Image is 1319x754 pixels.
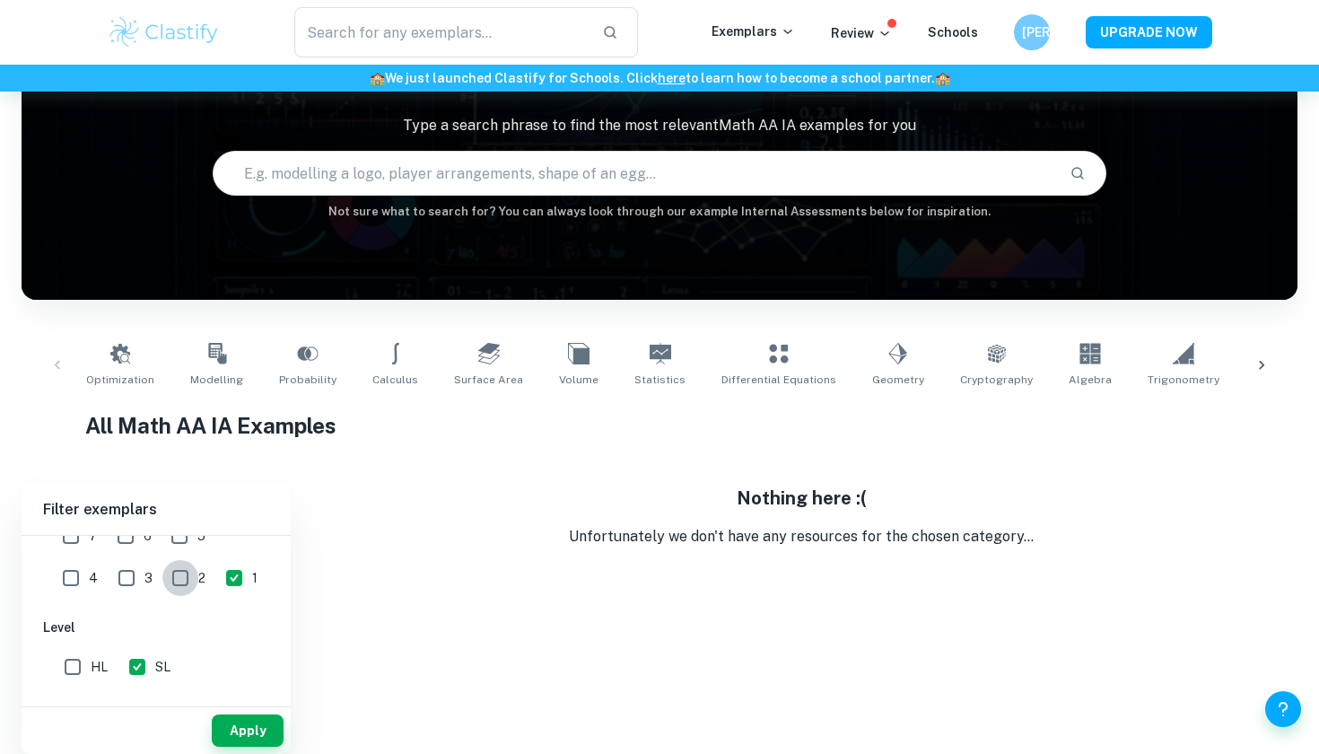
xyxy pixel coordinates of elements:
p: Exemplars [712,22,795,41]
button: Help and Feedback [1265,691,1301,727]
h1: All Math AA IA Examples [85,409,1234,442]
span: 🏫 [370,71,385,85]
span: Geometry [872,372,924,388]
span: Volume [559,372,598,388]
span: 6 [144,526,152,546]
button: UPGRADE NOW [1086,16,1212,48]
input: Search for any exemplars... [294,7,588,57]
span: Modelling [190,372,243,388]
h6: Filter exemplars [22,485,291,535]
span: Differential Equations [721,372,836,388]
span: 4 [89,568,98,588]
h6: [PERSON_NAME] [1022,22,1043,42]
p: Type a search phrase to find the most relevant Math AA IA examples for you [22,115,1297,136]
h6: We just launched Clastify for Schools. Click to learn how to become a school partner. [4,68,1315,88]
span: Probability [279,372,336,388]
img: Clastify logo [107,14,221,50]
p: Unfortunately we don't have any resources for the chosen category... [305,526,1297,548]
button: Search [1062,158,1093,188]
span: Calculus [372,372,418,388]
span: HL [91,657,108,677]
h5: Nothing here :( [305,485,1297,512]
span: Cryptography [960,372,1033,388]
span: SL [155,657,170,677]
span: 2 [198,568,205,588]
p: Review [831,23,892,43]
span: 🏫 [935,71,950,85]
h6: Level [43,618,269,637]
span: Optimization [86,372,154,388]
span: 1 [252,568,258,588]
span: Trigonometry [1148,372,1219,388]
span: 5 [197,526,205,546]
span: Surface Area [454,372,523,388]
button: Apply [212,715,284,747]
input: E.g. modelling a logo, player arrangements, shape of an egg... [214,148,1054,198]
span: Algebra [1069,372,1112,388]
a: Schools [928,25,978,39]
button: [PERSON_NAME] [1014,14,1050,50]
span: Statistics [634,372,686,388]
span: 3 [144,568,153,588]
a: here [658,71,686,85]
span: 7 [89,526,97,546]
h6: Not sure what to search for? You can always look through our example Internal Assessments below f... [22,203,1297,221]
